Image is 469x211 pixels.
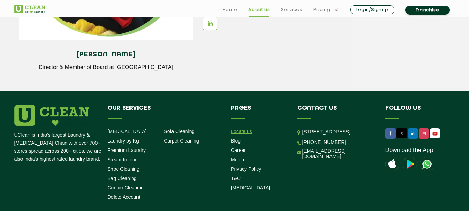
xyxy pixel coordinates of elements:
[108,194,140,200] a: Delete Account
[430,130,439,137] img: UClean Laundry and Dry Cleaning
[302,139,346,145] a: [PHONE_NUMBER]
[297,105,375,118] h4: Contact us
[313,6,339,14] a: Pricing List
[231,157,244,162] a: Media
[164,138,199,144] a: Carpet Cleaning
[231,138,241,144] a: Blog
[108,157,138,162] a: Steam Ironing
[14,131,102,163] p: UClean is India's largest Laundry & [MEDICAL_DATA] Chain with over 700+ stores spread across 200+...
[14,5,45,13] img: UClean Laundry and Dry Cleaning
[231,105,287,118] h4: Pages
[25,51,187,58] h4: [PERSON_NAME]
[420,157,434,171] img: UClean Laundry and Dry Cleaning
[350,5,394,14] a: Login/Signup
[385,147,433,154] a: Download the App
[108,166,140,172] a: Shoe Cleaning
[108,176,137,181] a: Bag Cleaning
[385,157,399,171] img: apple-icon.png
[248,6,270,14] a: About us
[231,176,241,181] a: T&C
[14,105,89,126] img: logo.png
[403,157,417,171] img: playstoreicon.png
[108,129,147,134] a: [MEDICAL_DATA]
[302,148,375,159] a: [EMAIL_ADDRESS][DOMAIN_NAME]
[25,64,187,71] p: Director & Member of Board at [GEOGRAPHIC_DATA]
[108,105,221,118] h4: Our Services
[231,166,261,172] a: Privacy Policy
[385,105,446,118] h4: Follow us
[302,128,375,136] p: [STREET_ADDRESS]
[281,6,302,14] a: Services
[108,185,144,190] a: Curtain Cleaning
[164,129,194,134] a: Sofa Cleaning
[231,129,252,134] a: Locate us
[231,147,246,153] a: Career
[108,138,139,144] a: Laundry by Kg
[231,185,270,190] a: [MEDICAL_DATA]
[405,6,450,15] a: Franchise
[223,6,237,14] a: Home
[108,147,146,153] a: Premium Laundry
